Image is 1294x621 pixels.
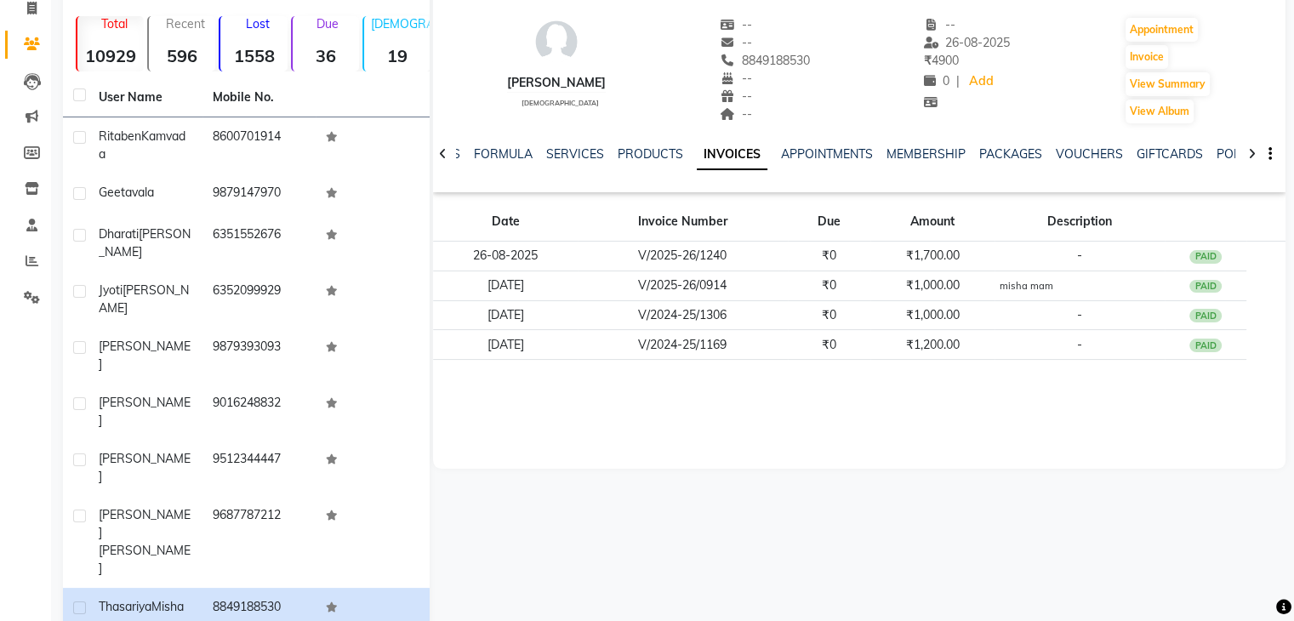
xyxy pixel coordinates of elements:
[433,330,578,360] td: [DATE]
[870,202,994,242] th: Amount
[966,70,996,94] a: Add
[156,16,215,31] p: Recent
[720,88,752,104] span: --
[364,45,430,66] strong: 19
[578,300,788,330] td: V/2024-25/1306
[788,330,871,360] td: ₹0
[202,117,316,174] td: 8600701914
[99,599,151,614] span: Thasariya
[99,185,132,200] span: geeta
[1126,45,1168,69] button: Invoice
[720,17,752,32] span: --
[788,300,871,330] td: ₹0
[99,395,191,428] span: [PERSON_NAME]
[84,16,144,31] p: Total
[220,45,287,66] strong: 1558
[788,202,871,242] th: Due
[202,78,316,117] th: Mobile No.
[202,384,316,440] td: 9016248832
[870,242,994,271] td: ₹1,700.00
[1137,146,1203,162] a: GIFTCARDS
[507,74,606,92] div: [PERSON_NAME]
[132,185,154,200] span: vala
[227,16,287,31] p: Lost
[1126,72,1210,96] button: View Summary
[293,45,359,66] strong: 36
[1126,18,1198,42] button: Appointment
[99,451,191,484] span: [PERSON_NAME]
[149,45,215,66] strong: 596
[1217,146,1260,162] a: POINTS
[546,146,604,162] a: SERVICES
[578,271,788,300] td: V/2025-26/0914
[99,282,189,316] span: [PERSON_NAME]
[151,599,184,614] span: Misha
[870,300,994,330] td: ₹1,000.00
[99,128,185,162] span: Kamvada
[1189,250,1222,264] div: PAID
[578,242,788,271] td: V/2025-26/1240
[433,202,578,242] th: Date
[1077,248,1082,263] span: -
[99,543,191,576] span: [PERSON_NAME]
[924,17,956,32] span: --
[99,339,191,372] span: [PERSON_NAME]
[202,440,316,496] td: 9512344447
[788,271,871,300] td: ₹0
[99,507,191,540] span: [PERSON_NAME]
[371,16,430,31] p: [DEMOGRAPHIC_DATA]
[99,226,139,242] span: Dharati
[99,128,141,144] span: Ritaben
[202,496,316,588] td: 9687787212
[296,16,359,31] p: Due
[788,242,871,271] td: ₹0
[99,282,123,298] span: Jyoti
[697,140,767,170] a: INVOICES
[578,330,788,360] td: V/2024-25/1169
[578,202,788,242] th: Invoice Number
[1126,100,1194,123] button: View Album
[1077,337,1082,352] span: -
[995,202,1165,242] th: Description
[870,271,994,300] td: ₹1,000.00
[1189,339,1222,352] div: PAID
[720,35,752,50] span: --
[202,215,316,271] td: 6351552676
[1189,280,1222,293] div: PAID
[720,106,752,122] span: --
[202,174,316,215] td: 9879147970
[202,271,316,328] td: 6352099929
[433,300,578,330] td: [DATE]
[924,53,932,68] span: ₹
[531,16,582,67] img: avatar
[956,72,960,90] span: |
[474,146,533,162] a: FORMULA
[77,45,144,66] strong: 10929
[433,242,578,271] td: 26-08-2025
[1077,307,1082,322] span: -
[870,330,994,360] td: ₹1,200.00
[433,271,578,300] td: [DATE]
[720,71,752,86] span: --
[1189,309,1222,322] div: PAID
[99,226,191,259] span: [PERSON_NAME]
[924,35,1011,50] span: 26-08-2025
[924,73,949,88] span: 0
[618,146,683,162] a: PRODUCTS
[924,53,959,68] span: 4900
[979,146,1042,162] a: PACKAGES
[781,146,873,162] a: APPOINTMENTS
[886,146,966,162] a: MEMBERSHIP
[88,78,202,117] th: User Name
[522,99,599,107] span: [DEMOGRAPHIC_DATA]
[720,53,810,68] span: 8849188530
[1056,146,1123,162] a: VOUCHERS
[202,328,316,384] td: 9879393093
[1000,280,1053,292] small: misha mam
